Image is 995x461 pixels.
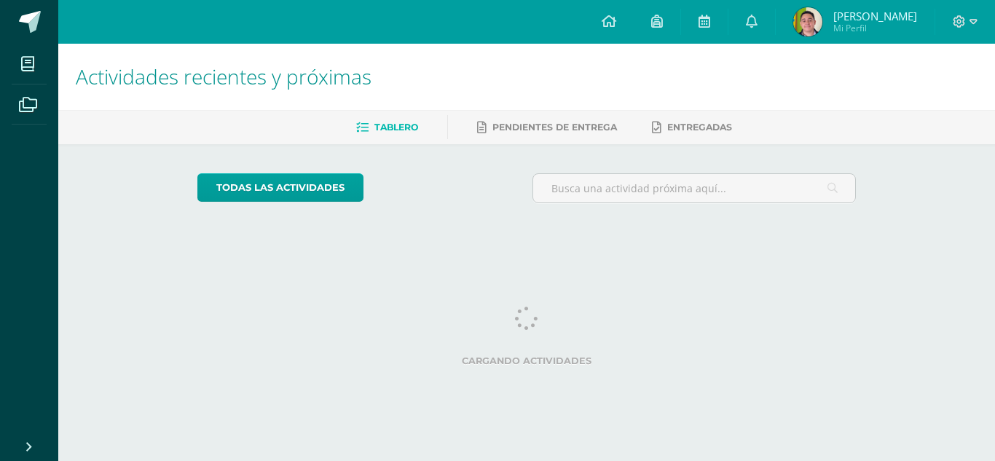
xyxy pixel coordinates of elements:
span: Tablero [374,122,418,133]
label: Cargando actividades [197,355,857,366]
span: Pendientes de entrega [492,122,617,133]
span: Actividades recientes y próximas [76,63,371,90]
span: [PERSON_NAME] [833,9,917,23]
span: Entregadas [667,122,732,133]
a: Entregadas [652,116,732,139]
a: todas las Actividades [197,173,363,202]
a: Tablero [356,116,418,139]
img: 2ac621d885da50cde50dcbe7d88617bc.png [793,7,822,36]
span: Mi Perfil [833,22,917,34]
a: Pendientes de entrega [477,116,617,139]
input: Busca una actividad próxima aquí... [533,174,856,202]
